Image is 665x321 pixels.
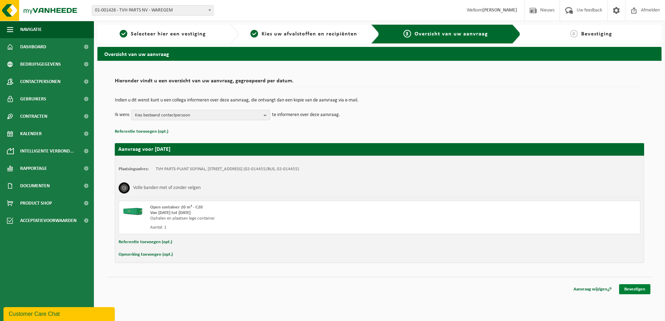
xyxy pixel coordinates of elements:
span: Intelligente verbond... [20,142,74,160]
span: Open container 20 m³ - C20 [150,205,203,209]
strong: Plaatsingsadres: [119,167,149,171]
p: Ik wens [115,110,129,120]
strong: Aanvraag voor [DATE] [118,147,170,152]
span: Contracten [20,108,47,125]
strong: [PERSON_NAME] [482,8,517,13]
span: 01-001428 - TVH PARTS NV - WAREGEM [92,5,214,16]
span: Bedrijfsgegevens [20,56,61,73]
p: te informeren over deze aanvraag. [272,110,340,120]
span: Kies uw afvalstoffen en recipiënten [262,31,357,37]
img: HK-XC-20-GN-00.png [122,205,143,215]
span: Gebruikers [20,90,46,108]
span: Rapportage [20,160,47,177]
div: Aantal: 1 [150,225,407,230]
span: Kalender [20,125,42,142]
p: Indien u dit wenst kunt u een collega informeren over deze aanvraag, die ontvangt dan een kopie v... [115,98,644,103]
button: Opmerking toevoegen (opt.) [119,250,173,259]
span: 3 [403,30,411,38]
span: Kies bestaand contactpersoon [135,110,261,121]
a: 2Kies uw afvalstoffen en recipiënten [242,30,366,38]
span: Selecteer hier een vestiging [131,31,206,37]
span: 4 [570,30,578,38]
span: Contactpersonen [20,73,61,90]
h3: Volle banden met of zonder velgen [133,182,201,194]
button: Referentie toevoegen (opt.) [115,127,168,136]
div: Ophalen en plaatsen lege container [150,216,407,221]
button: Referentie toevoegen (opt.) [119,238,172,247]
span: Product Shop [20,195,52,212]
td: TVH PARTS-PLANT SOFINAL, [STREET_ADDRESS] (02-014455/BUS, 02-014455) [156,166,299,172]
iframe: chat widget [3,306,116,321]
span: Bevestiging [581,31,612,37]
a: 1Selecteer hier een vestiging [101,30,225,38]
button: Kies bestaand contactpersoon [131,110,270,120]
a: Aanvraag wijzigen [568,284,617,294]
span: Documenten [20,177,50,195]
span: 1 [120,30,127,38]
a: Bevestigen [619,284,650,294]
h2: Hieronder vindt u een overzicht van uw aanvraag, gegroepeerd per datum. [115,78,644,88]
strong: Van [DATE] tot [DATE] [150,211,191,215]
span: Navigatie [20,21,42,38]
span: Acceptatievoorwaarden [20,212,77,229]
span: Overzicht van uw aanvraag [415,31,488,37]
span: 2 [250,30,258,38]
span: 01-001428 - TVH PARTS NV - WAREGEM [92,6,213,15]
h2: Overzicht van uw aanvraag [97,47,662,60]
span: Dashboard [20,38,46,56]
